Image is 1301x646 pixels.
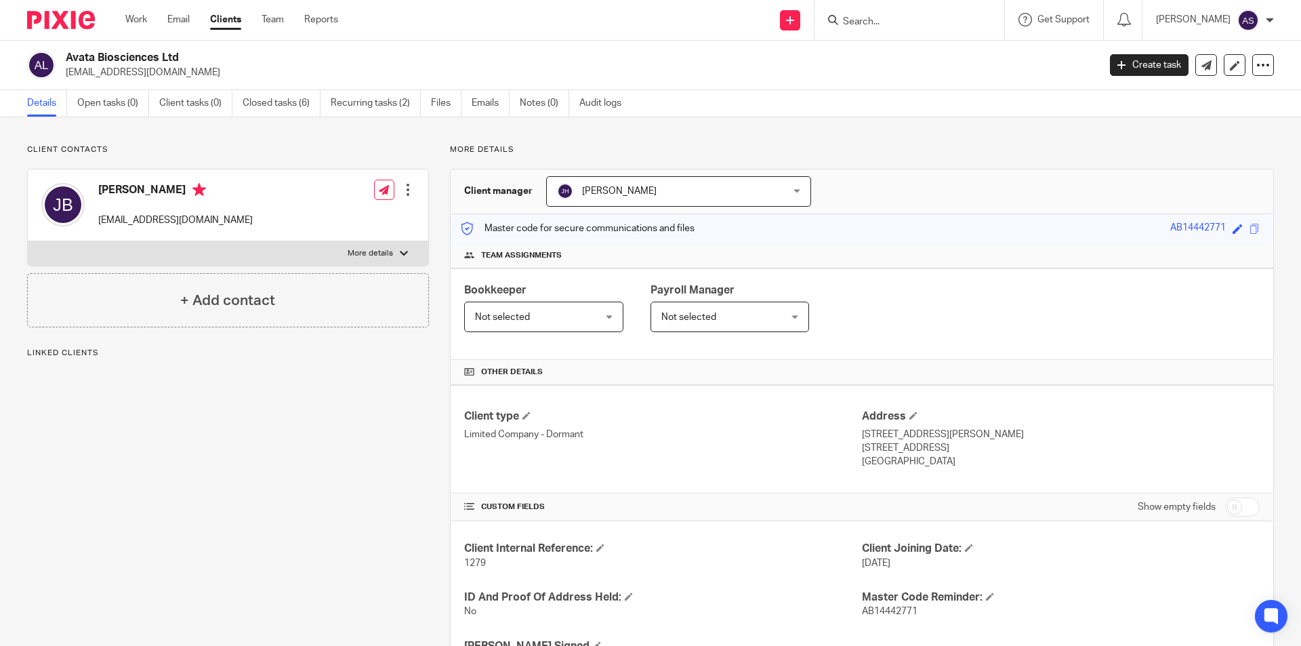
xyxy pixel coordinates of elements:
[862,428,1260,441] p: [STREET_ADDRESS][PERSON_NAME]
[862,607,917,616] span: AB14442771
[1110,54,1189,76] a: Create task
[348,248,393,259] p: More details
[557,183,573,199] img: svg%3E
[464,542,862,556] h4: Client Internal Reference:
[431,90,461,117] a: Files
[125,13,147,26] a: Work
[1156,13,1231,26] p: [PERSON_NAME]
[98,183,253,200] h4: [PERSON_NAME]
[41,183,85,226] img: svg%3E
[1237,9,1259,31] img: svg%3E
[304,13,338,26] a: Reports
[464,285,526,296] span: Bookkeeper
[481,367,543,378] span: Other details
[27,90,67,117] a: Details
[27,348,429,359] p: Linked clients
[1170,221,1226,237] div: AB14442771
[464,502,862,512] h4: CUSTOM FIELDS
[331,90,421,117] a: Recurring tasks (2)
[862,441,1260,455] p: [STREET_ADDRESS]
[464,428,862,441] p: Limited Company - Dormant
[464,184,533,198] h3: Client manager
[862,455,1260,468] p: [GEOGRAPHIC_DATA]
[243,90,321,117] a: Closed tasks (6)
[862,409,1260,424] h4: Address
[464,607,476,616] span: No
[159,90,232,117] a: Client tasks (0)
[66,66,1090,79] p: [EMAIL_ADDRESS][DOMAIN_NAME]
[27,144,429,155] p: Client contacts
[210,13,241,26] a: Clients
[262,13,284,26] a: Team
[481,250,562,261] span: Team assignments
[66,51,885,65] h2: Avata Biosciences Ltd
[167,13,190,26] a: Email
[27,11,95,29] img: Pixie
[464,559,486,568] span: 1279
[862,542,1260,556] h4: Client Joining Date:
[579,90,632,117] a: Audit logs
[192,183,206,197] i: Primary
[450,144,1274,155] p: More details
[520,90,569,117] a: Notes (0)
[862,559,890,568] span: [DATE]
[650,285,735,296] span: Payroll Manager
[862,590,1260,605] h4: Master Code Reminder:
[461,222,695,235] p: Master code for secure communications and files
[472,90,510,117] a: Emails
[475,312,530,322] span: Not selected
[464,409,862,424] h4: Client type
[1138,500,1216,514] label: Show empty fields
[582,186,657,196] span: [PERSON_NAME]
[661,312,716,322] span: Not selected
[77,90,149,117] a: Open tasks (0)
[1037,15,1090,24] span: Get Support
[98,214,253,227] p: [EMAIL_ADDRESS][DOMAIN_NAME]
[180,290,275,311] h4: + Add contact
[27,51,56,79] img: svg%3E
[464,590,862,605] h4: ID And Proof Of Address Held:
[842,16,964,28] input: Search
